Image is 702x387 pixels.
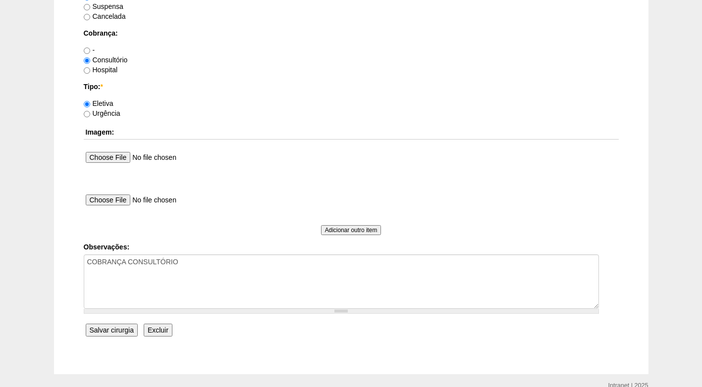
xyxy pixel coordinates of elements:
label: - [84,46,95,54]
input: Hospital [84,67,90,74]
label: Suspensa [84,2,123,10]
label: Eletiva [84,99,113,107]
span: Este campo é obrigatório. [100,83,103,91]
textarea: COBRANÇA CONSULTÓRIO [84,254,599,309]
input: Urgência [84,111,90,117]
input: Adicionar outro item [321,225,381,235]
input: Eletiva [84,101,90,107]
input: Consultório [84,57,90,64]
label: Hospital [84,66,118,74]
input: Excluir [144,324,172,337]
label: Observações: [84,242,619,252]
label: Consultório [84,56,128,64]
label: Cancelada [84,12,126,20]
input: Salvar cirurgia [86,324,138,337]
input: Suspensa [84,4,90,10]
th: Imagem: [84,125,619,140]
label: Urgência [84,109,120,117]
label: Tipo: [84,82,619,92]
input: - [84,48,90,54]
input: Cancelada [84,14,90,20]
label: Cobrança: [84,28,619,38]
